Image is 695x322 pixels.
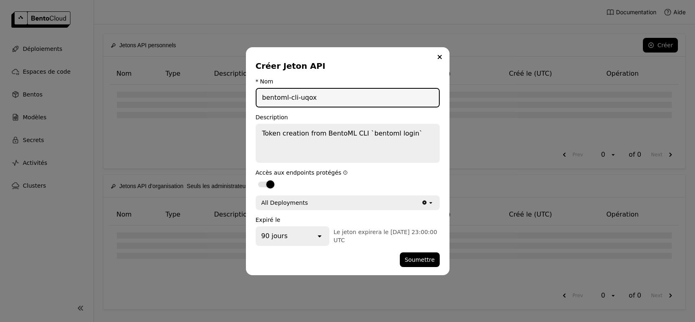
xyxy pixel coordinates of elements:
div: Créer Jeton API [256,60,436,72]
svg: Clear value [421,199,428,206]
svg: open [316,232,324,240]
div: dialog [246,47,449,275]
svg: open [428,199,434,206]
button: Soumettre [400,252,440,267]
span: Le jeton expirera le [DATE] 23:00:00 UTC [333,229,437,243]
textarea: Token creation from BentoML CLI `bentoml login` [257,125,439,162]
div: Accès aux endpoints protégés [256,169,440,176]
button: Close [435,52,445,62]
div: Nom [260,78,274,85]
div: 90 jours [261,231,288,241]
div: All Deployments [261,199,308,207]
div: Description [256,114,440,120]
div: Expiré le [256,217,440,223]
